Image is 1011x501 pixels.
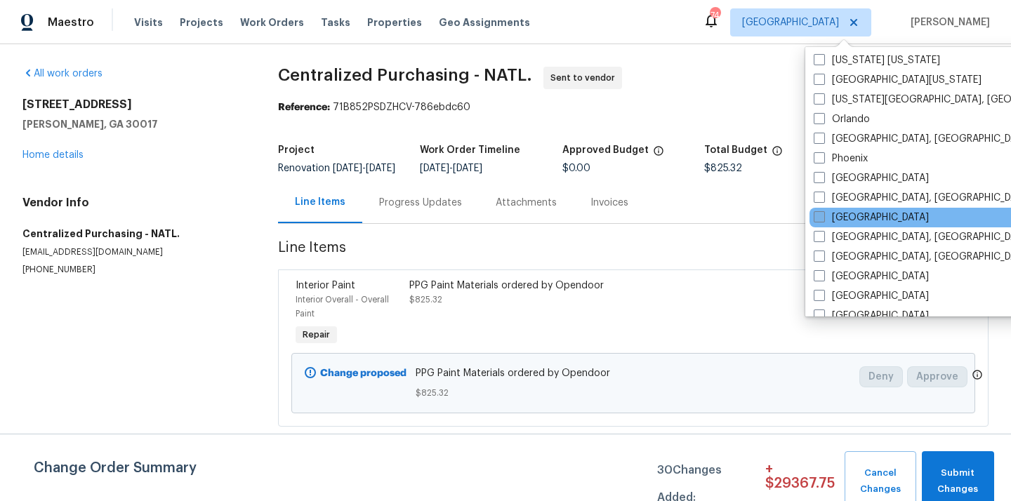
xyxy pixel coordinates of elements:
div: Line Items [295,195,345,209]
p: [EMAIL_ADDRESS][DOMAIN_NAME] [22,246,244,258]
span: Geo Assignments [439,15,530,29]
label: [GEOGRAPHIC_DATA][US_STATE] [814,73,982,87]
span: [GEOGRAPHIC_DATA] [742,15,839,29]
span: Only a market manager or an area construction manager can approve [972,369,983,384]
label: [GEOGRAPHIC_DATA] [814,269,929,283]
label: [GEOGRAPHIC_DATA] [814,289,929,303]
span: [DATE] [453,163,482,173]
p: [PHONE_NUMBER] [22,264,244,276]
span: $825.32 [409,295,442,304]
span: Cancel Changes [852,465,909,497]
span: Interior Paint [296,281,355,290]
span: The total cost of line items that have been approved by both Opendoor and the Trade Partner. This... [653,145,664,163]
h5: Work Order Timeline [420,145,520,155]
label: Phoenix [814,152,868,166]
span: Properties [367,15,422,29]
a: Home details [22,150,84,160]
div: PPG Paint Materials ordered by Opendoor [409,279,686,293]
label: [GEOGRAPHIC_DATA] [814,309,929,323]
h4: Vendor Info [22,196,244,210]
span: Projects [180,15,223,29]
span: - [420,163,482,173]
label: [GEOGRAPHIC_DATA] [814,171,929,185]
span: Repair [297,328,336,342]
span: The total cost of line items that have been proposed by Opendoor. This sum includes line items th... [772,145,783,163]
div: 74 [710,8,720,22]
span: $825.32 [704,163,742,173]
div: Progress Updates [379,196,462,210]
label: [US_STATE] [US_STATE] [814,53,940,67]
h5: Approved Budget [562,145,649,155]
span: [PERSON_NAME] [905,15,990,29]
span: Sent to vendor [550,71,621,85]
span: Renovation [278,163,395,173]
div: Invoices [590,196,628,210]
div: 71B852PSDZHCV-786ebdc60 [278,100,989,114]
span: Submit Changes [929,465,987,497]
span: Work Orders [240,15,304,29]
span: - [333,163,395,173]
h5: Project [278,145,315,155]
label: [GEOGRAPHIC_DATA] [814,211,929,225]
button: Approve [907,366,967,387]
a: All work orders [22,69,103,79]
span: [DATE] [333,163,362,173]
span: Line Items [278,241,913,267]
span: $825.32 [416,386,851,400]
span: Tasks [321,18,350,27]
b: Change proposed [320,368,407,378]
span: Visits [134,15,163,29]
h5: [PERSON_NAME], GA 30017 [22,117,244,131]
h2: [STREET_ADDRESS] [22,98,244,112]
span: Interior Overall - Overall Paint [296,295,389,318]
span: PPG Paint Materials ordered by Opendoor [416,366,851,380]
label: Orlando [814,112,870,126]
span: $0.00 [562,163,590,173]
h5: Centralized Purchasing - NATL. [22,227,244,241]
span: Centralized Purchasing - NATL. [278,67,532,83]
h5: Total Budget [704,145,767,155]
b: Reference: [278,102,330,112]
span: [DATE] [366,163,395,173]
div: Attachments [496,196,557,210]
span: [DATE] [420,163,449,173]
span: Maestro [48,15,94,29]
button: Deny [859,366,903,387]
